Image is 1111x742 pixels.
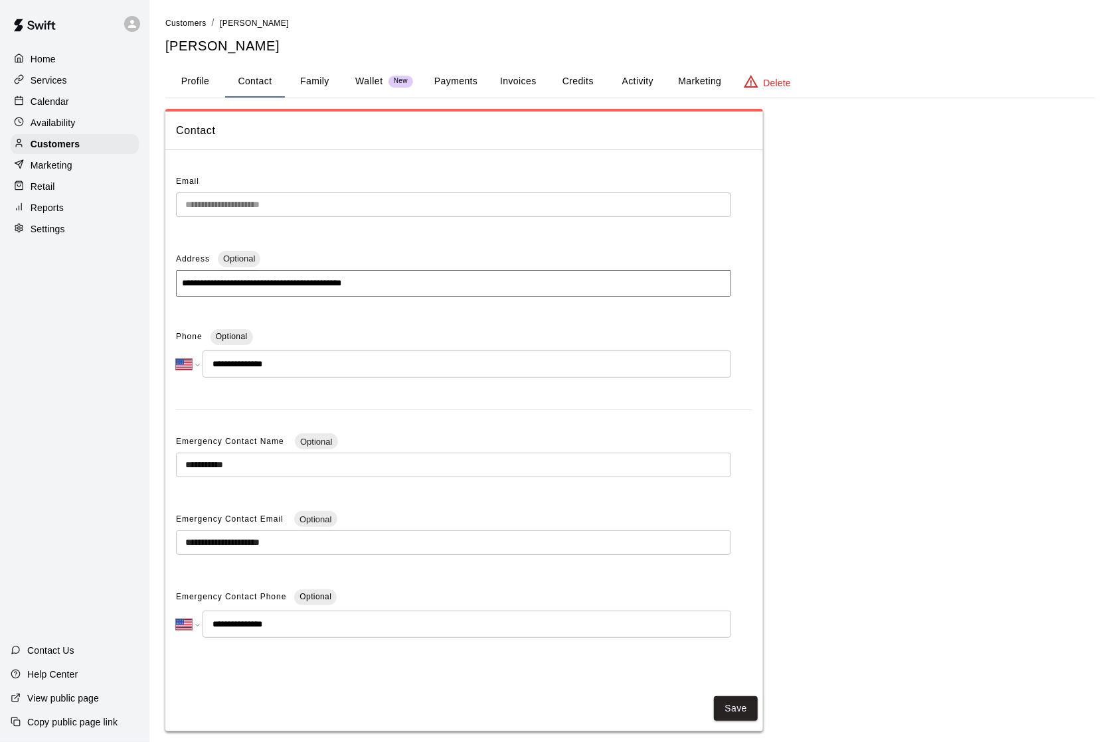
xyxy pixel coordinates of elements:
[11,134,139,154] a: Customers
[31,74,67,87] p: Services
[27,692,99,705] p: View public page
[176,254,210,263] span: Address
[488,66,548,98] button: Invoices
[295,437,337,447] span: Optional
[31,159,72,172] p: Marketing
[294,514,337,524] span: Optional
[31,95,69,108] p: Calendar
[176,437,287,446] span: Emergency Contact Name
[11,92,139,111] a: Calendar
[11,155,139,175] a: Marketing
[165,16,1095,31] nav: breadcrumb
[216,332,248,341] span: Optional
[176,327,203,348] span: Phone
[176,587,286,608] span: Emergency Contact Phone
[11,70,139,90] a: Services
[608,66,667,98] button: Activity
[11,219,139,239] a: Settings
[176,177,199,186] span: Email
[11,113,139,133] a: Availability
[165,19,207,28] span: Customers
[225,66,285,98] button: Contact
[11,198,139,218] a: Reports
[165,37,1095,55] h5: [PERSON_NAME]
[176,122,752,139] span: Contact
[27,715,118,729] p: Copy public page link
[176,514,286,524] span: Emergency Contact Email
[218,254,260,263] span: Optional
[31,222,65,236] p: Settings
[212,16,214,30] li: /
[31,201,64,214] p: Reports
[764,76,791,90] p: Delete
[388,77,413,86] span: New
[165,66,225,98] button: Profile
[548,66,608,98] button: Credits
[31,180,55,193] p: Retail
[31,52,56,66] p: Home
[165,17,207,28] a: Customers
[667,66,732,98] button: Marketing
[27,668,78,681] p: Help Center
[285,66,345,98] button: Family
[176,192,731,217] div: The email of an existing customer can only be changed by the customer themselves at https://book....
[31,116,76,129] p: Availability
[220,19,289,28] span: [PERSON_NAME]
[11,177,139,196] a: Retail
[27,644,74,657] p: Contact Us
[355,74,383,88] p: Wallet
[714,696,758,721] button: Save
[165,66,1095,98] div: basic tabs example
[299,592,331,601] span: Optional
[424,66,488,98] button: Payments
[31,137,80,151] p: Customers
[11,49,139,69] a: Home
